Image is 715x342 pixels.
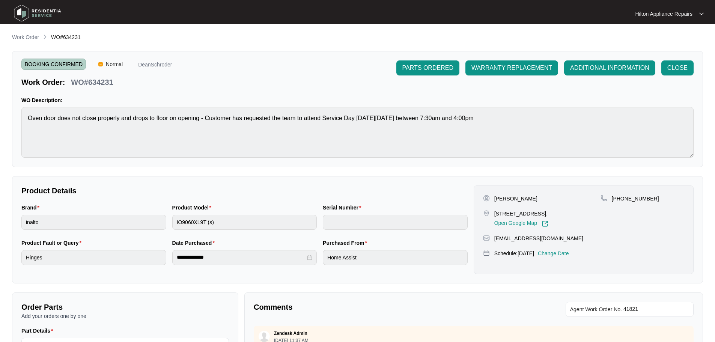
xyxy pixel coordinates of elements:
[494,220,548,227] a: Open Google Map
[21,204,42,211] label: Brand
[274,330,307,336] p: Zendesk Admin
[11,2,64,24] img: residentia service logo
[542,220,548,227] img: Link-External
[570,63,649,72] span: ADDITIONAL INFORMATION
[21,312,229,320] p: Add your orders one by one
[51,34,81,40] span: WO#634231
[483,210,490,217] img: map-pin
[323,204,364,211] label: Serial Number
[494,195,537,202] p: [PERSON_NAME]
[21,107,694,158] textarea: Oven door does not close properly and drops to floor on opening - Customer has requested the team...
[601,195,607,202] img: map-pin
[323,250,468,265] input: Purchased From
[635,10,692,18] p: Hilton Appliance Repairs
[564,60,655,75] button: ADDITIONAL INFORMATION
[21,59,86,70] span: BOOKING CONFIRMED
[71,77,113,87] p: WO#634231
[21,96,694,104] p: WO Description:
[494,250,534,257] p: Schedule: [DATE]
[42,34,48,40] img: chevron-right
[483,195,490,202] img: user-pin
[570,305,622,314] span: Agent Work Order No.
[667,63,688,72] span: CLOSE
[21,250,166,265] input: Product Fault or Query
[21,239,84,247] label: Product Fault or Query
[483,235,490,241] img: map-pin
[172,239,218,247] label: Date Purchased
[21,327,56,334] label: Part Details
[98,62,103,66] img: Vercel Logo
[12,33,39,41] p: Work Order
[396,60,459,75] button: PARTS ORDERED
[172,215,317,230] input: Product Model
[699,12,704,16] img: dropdown arrow
[483,250,490,256] img: map-pin
[103,59,126,70] span: Normal
[323,215,468,230] input: Serial Number
[11,33,41,42] a: Work Order
[323,239,370,247] label: Purchased From
[21,77,65,87] p: Work Order:
[612,195,659,202] p: [PHONE_NUMBER]
[471,63,552,72] span: WARRANTY REPLACEMENT
[21,215,166,230] input: Brand
[494,210,548,217] p: [STREET_ADDRESS],
[661,60,694,75] button: CLOSE
[494,235,583,242] p: [EMAIL_ADDRESS][DOMAIN_NAME]
[177,253,306,261] input: Date Purchased
[538,250,569,257] p: Change Date
[138,62,172,70] p: DeanSchroder
[254,302,468,312] p: Comments
[21,302,229,312] p: Order Parts
[172,204,215,211] label: Product Model
[259,331,270,342] img: user.svg
[623,305,689,314] input: Add Agent Work Order No.
[465,60,558,75] button: WARRANTY REPLACEMENT
[21,185,468,196] p: Product Details
[402,63,453,72] span: PARTS ORDERED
